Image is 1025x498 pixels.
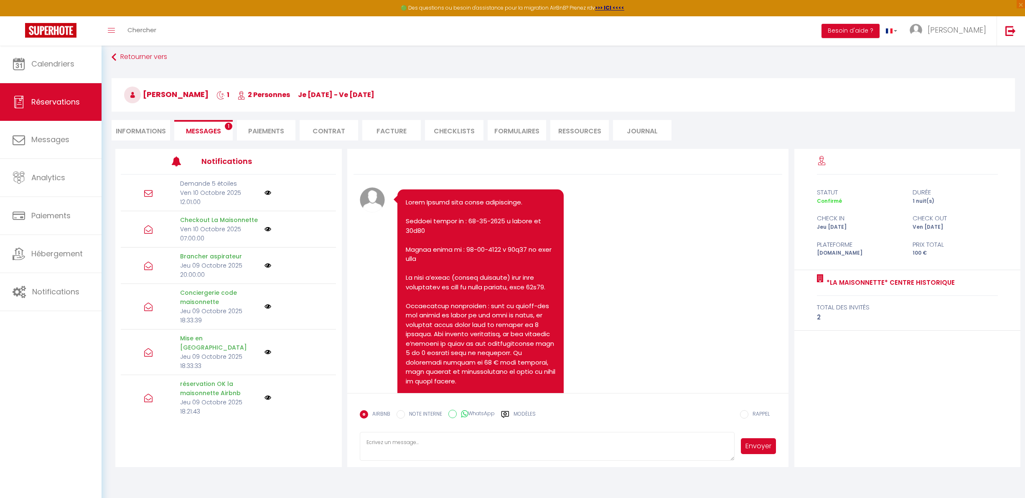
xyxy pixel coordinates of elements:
span: 1 [225,123,232,130]
div: Plateforme [811,240,908,250]
li: CHECKLISTS [425,120,483,140]
span: 1 [216,90,229,100]
img: NO IMAGE [265,303,271,310]
img: NO IMAGE [265,349,271,355]
span: 2 Personnes [237,90,290,100]
img: NO IMAGE [265,226,271,232]
a: >>> ICI <<<< [595,4,624,11]
div: check out [907,213,1003,223]
img: NO IMAGE [265,262,271,269]
span: Notifications [32,286,79,297]
span: Analytics [31,172,65,183]
div: total des invités [817,302,998,312]
a: Retourner vers [112,50,1015,65]
div: durée [907,187,1003,197]
div: 2 [817,312,998,322]
img: ... [910,24,922,36]
p: Checkout La Maisonnette [180,215,259,225]
img: avatar.png [360,187,385,212]
label: NOTE INTERNE [405,410,442,419]
div: check in [811,213,908,223]
a: Chercher [121,16,163,46]
label: Modèles [514,410,536,425]
p: Jeu 09 Octobre 2025 18:21:43 [180,398,259,416]
img: logout [1005,26,1016,36]
span: Messages [186,126,221,136]
span: Confirmé [817,197,842,204]
span: Messages [31,134,69,145]
p: Brancher aspirateur [180,252,259,261]
p: Ven 10 Octobre 2025 12:01:00 [180,188,259,207]
div: 100 € [907,249,1003,257]
p: Jeu 09 Octobre 2025 18:33:39 [180,306,259,325]
img: Super Booking [25,23,76,38]
li: Informations [112,120,170,140]
img: NO IMAGE [265,394,271,401]
li: FORMULAIRES [488,120,546,140]
button: Envoyer [741,438,776,454]
span: Chercher [127,26,156,34]
li: Ressources [550,120,609,140]
label: WhatsApp [457,410,495,419]
p: Jeu 09 Octobre 2025 18:33:33 [180,352,259,370]
span: je [DATE] - ve [DATE] [298,90,374,100]
p: Mise en [GEOGRAPHIC_DATA] [180,334,259,352]
p: réservation OK la maisonnette Airbnb [180,379,259,398]
li: Contrat [300,120,358,140]
button: Besoin d'aide ? [822,24,880,38]
p: Ven 10 Octobre 2025 07:00:00 [180,225,259,243]
li: Journal [613,120,671,140]
p: Demande 5 étoiles [180,179,259,188]
li: Facture [362,120,421,140]
a: ... [PERSON_NAME] [903,16,997,46]
span: Réservations [31,97,80,107]
h3: Notifications [201,152,291,171]
span: Calendriers [31,59,74,69]
div: [DOMAIN_NAME] [811,249,908,257]
p: Conciergerie code maisonnette [180,288,259,306]
label: RAPPEL [748,410,770,419]
label: AIRBNB [368,410,390,419]
span: [PERSON_NAME] [124,89,209,100]
p: Jeu 09 Octobre 2025 20:00:00 [180,261,259,279]
div: statut [811,187,908,197]
div: Ven [DATE] [907,223,1003,231]
span: Hébergement [31,248,83,259]
a: *La Maisonnette* Centre Historique [824,278,955,288]
div: Prix total [907,240,1003,250]
img: NO IMAGE [265,189,271,196]
div: 1 nuit(s) [907,197,1003,205]
li: Paiements [237,120,295,140]
span: [PERSON_NAME] [928,25,986,35]
span: Paiements [31,210,71,221]
div: Jeu [DATE] [811,223,908,231]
